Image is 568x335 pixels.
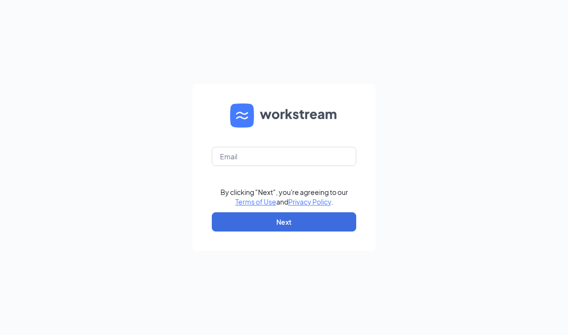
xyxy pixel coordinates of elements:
[220,187,348,206] div: By clicking "Next", you're agreeing to our and .
[235,197,276,206] a: Terms of Use
[230,103,338,128] img: WS logo and Workstream text
[212,212,356,232] button: Next
[288,197,331,206] a: Privacy Policy
[212,147,356,166] input: Email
